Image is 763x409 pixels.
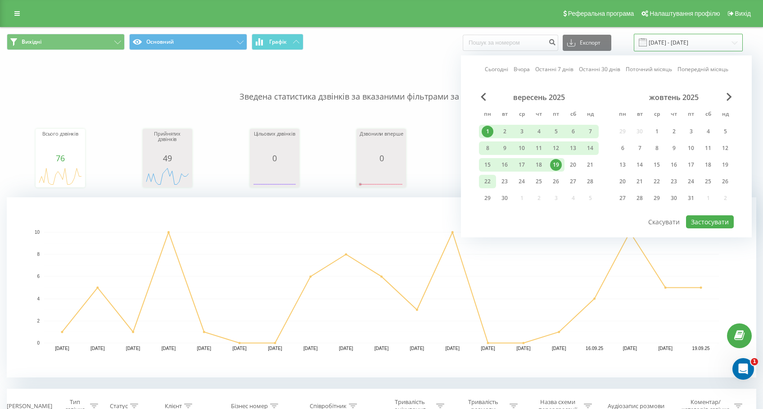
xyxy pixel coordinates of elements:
[614,93,734,102] div: жовтень 2025
[651,159,663,171] div: 15
[584,159,596,171] div: 21
[513,141,530,155] div: ср 10 вер 2025 р.
[650,10,720,17] span: Налаштування профілю
[252,154,297,163] div: 0
[617,142,628,154] div: 6
[533,142,545,154] div: 11
[634,176,646,187] div: 21
[552,346,566,351] text: [DATE]
[516,142,528,154] div: 10
[485,65,508,73] a: Сьогодні
[549,108,563,122] abbr: п’ятниця
[626,65,672,73] a: Поточний місяць
[617,176,628,187] div: 20
[533,159,545,171] div: 18
[702,176,714,187] div: 25
[375,346,389,351] text: [DATE]
[530,158,547,172] div: чт 18 вер 2025 р.
[533,176,545,187] div: 25
[463,35,558,51] input: Пошук за номером
[668,159,680,171] div: 16
[496,175,513,188] div: вт 23 вер 2025 р.
[269,39,287,45] span: Графік
[496,158,513,172] div: вт 16 вер 2025 р.
[651,126,663,137] div: 1
[535,65,573,73] a: Останні 7 днів
[38,154,83,163] div: 76
[482,126,493,137] div: 1
[563,35,611,51] button: Експорт
[547,141,564,155] div: пт 12 вер 2025 р.
[37,318,40,323] text: 2
[631,191,648,205] div: вт 28 жовт 2025 р.
[359,163,404,190] svg: A chart.
[684,108,698,122] abbr: п’ятниця
[685,176,697,187] div: 24
[498,108,511,122] abbr: вівторок
[481,346,495,351] text: [DATE]
[702,142,714,154] div: 11
[682,191,700,205] div: пт 31 жовт 2025 р.
[623,346,637,351] text: [DATE]
[567,142,579,154] div: 13
[481,93,486,101] span: Previous Month
[614,141,631,155] div: пн 6 жовт 2025 р.
[35,230,40,235] text: 10
[648,175,665,188] div: ср 22 жовт 2025 р.
[617,159,628,171] div: 13
[717,125,734,138] div: нд 5 жовт 2025 р.
[479,191,496,205] div: пн 29 вер 2025 р.
[700,141,717,155] div: сб 11 жовт 2025 р.
[482,142,493,154] div: 8
[445,346,460,351] text: [DATE]
[668,142,680,154] div: 9
[667,108,681,122] abbr: четвер
[90,346,105,351] text: [DATE]
[7,34,125,50] button: Вихідні
[719,159,731,171] div: 19
[303,346,318,351] text: [DATE]
[616,108,629,122] abbr: понеділок
[614,158,631,172] div: пн 13 жовт 2025 р.
[567,126,579,137] div: 6
[702,126,714,137] div: 4
[513,158,530,172] div: ср 17 вер 2025 р.
[516,346,531,351] text: [DATE]
[727,93,732,101] span: Next Month
[499,176,510,187] div: 23
[682,141,700,155] div: пт 10 жовт 2025 р.
[717,158,734,172] div: нд 19 жовт 2025 р.
[7,197,756,377] svg: A chart.
[586,346,603,351] text: 16.09.25
[692,346,710,351] text: 19.09.25
[668,192,680,204] div: 30
[499,142,510,154] div: 9
[677,65,728,73] a: Попередній місяць
[550,176,562,187] div: 26
[614,175,631,188] div: пн 20 жовт 2025 р.
[532,108,546,122] abbr: четвер
[252,163,297,190] svg: A chart.
[359,154,404,163] div: 0
[232,346,247,351] text: [DATE]
[513,125,530,138] div: ср 3 вер 2025 р.
[339,346,353,351] text: [DATE]
[665,125,682,138] div: чт 2 жовт 2025 р.
[584,126,596,137] div: 7
[568,10,634,17] span: Реферальна програма
[719,142,731,154] div: 12
[37,341,40,345] text: 0
[410,346,424,351] text: [DATE]
[719,126,731,137] div: 5
[700,175,717,188] div: сб 25 жовт 2025 р.
[631,158,648,172] div: вт 14 жовт 2025 р.
[359,131,404,154] div: Дзвонили вперше
[197,346,212,351] text: [DATE]
[515,108,528,122] abbr: середа
[682,175,700,188] div: пт 24 жовт 2025 р.
[530,141,547,155] div: чт 11 вер 2025 р.
[617,192,628,204] div: 27
[665,191,682,205] div: чт 30 жовт 2025 р.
